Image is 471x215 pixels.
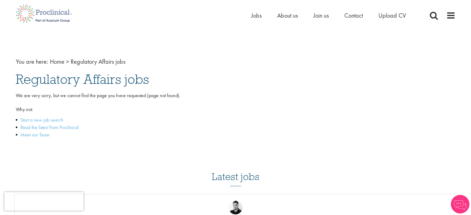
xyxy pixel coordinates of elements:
a: Start a new job search [20,117,63,123]
img: Anderson Maldonado [229,200,242,214]
span: Regulatory Affairs jobs [71,58,125,66]
a: Upload CV [378,11,406,19]
p: We are very sorry, but we cannot find the page you have requested (page not found). Why not: [16,92,456,114]
a: Contact [344,11,363,19]
a: breadcrumb link [50,58,64,66]
span: > [66,58,69,66]
iframe: reCAPTCHA [4,192,84,211]
a: Join us [313,11,329,19]
a: Jobs [251,11,262,19]
img: Chatbot [451,195,469,213]
a: Read the latest from Proclinical [20,124,79,131]
h3: Latest jobs [212,156,259,186]
span: Regulatory Affairs jobs [16,71,149,88]
span: You are here: [16,58,48,66]
a: About us [277,11,298,19]
a: Meet our Team [20,131,50,138]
